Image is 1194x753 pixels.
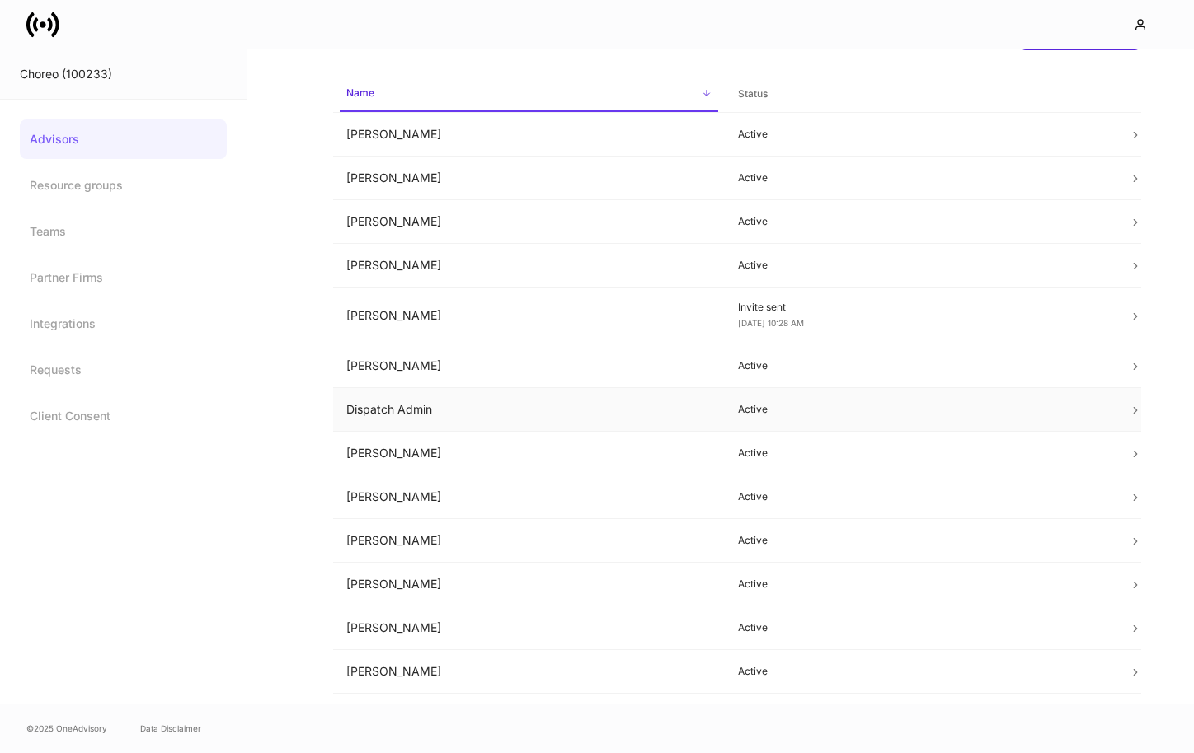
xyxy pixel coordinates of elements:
a: Advisors [20,119,227,159]
td: [PERSON_NAME] [333,200,725,244]
td: [PERSON_NAME] [333,475,725,519]
p: Active [738,215,1103,228]
td: [PERSON_NAME] [333,288,725,344]
p: Active [738,447,1103,460]
td: [PERSON_NAME] [333,113,725,157]
p: Active [738,621,1103,634]
a: Partner Firms [20,258,227,297]
h6: Status [738,86,768,101]
p: Active [738,665,1103,678]
td: [PERSON_NAME] [333,244,725,288]
td: [PERSON_NAME] [333,519,725,563]
td: [PERSON_NAME] [333,650,725,694]
h6: Name [346,85,374,101]
td: Dispatch Admin [333,388,725,432]
span: [DATE] 10:28 AM [738,318,804,328]
p: Invite sent [738,301,1103,314]
td: [PERSON_NAME] [333,157,725,200]
td: [PERSON_NAME] [333,694,725,737]
a: Client Consent [20,396,227,436]
p: Active [738,578,1103,591]
td: [PERSON_NAME] [333,432,725,475]
td: [PERSON_NAME] [333,563,725,606]
a: Data Disclaimer [140,722,201,735]
div: Choreo (100233) [20,66,227,82]
span: Name [340,77,718,112]
td: [PERSON_NAME] [333,344,725,388]
p: Active [738,128,1103,141]
a: Requests [20,350,227,390]
p: Active [738,490,1103,503]
a: Integrations [20,304,227,344]
span: © 2025 OneAdvisory [26,722,107,735]
p: Active [738,171,1103,185]
p: Active [738,403,1103,416]
a: Resource groups [20,166,227,205]
a: Teams [20,212,227,251]
p: Active [738,359,1103,372]
p: Active [738,534,1103,547]
span: Status [731,77,1110,111]
td: [PERSON_NAME] [333,606,725,650]
p: Active [738,259,1103,272]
